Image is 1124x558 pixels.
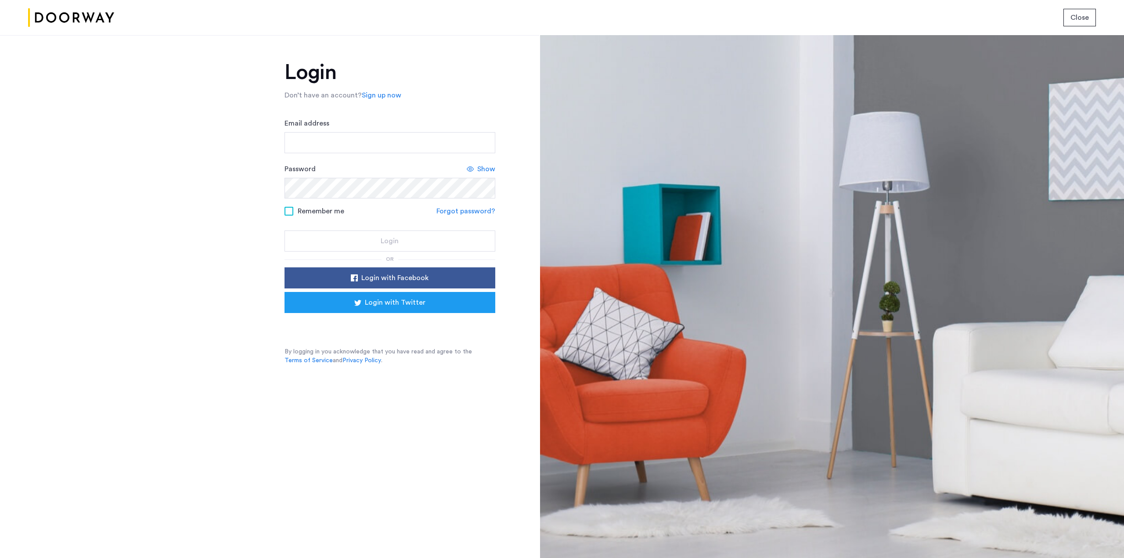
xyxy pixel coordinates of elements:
button: button [285,292,495,313]
span: Login with Twitter [365,297,425,308]
span: Login with Facebook [361,273,429,283]
span: Show [477,164,495,174]
span: Don’t have an account? [285,92,362,99]
button: button [285,267,495,288]
a: Sign up now [362,90,401,101]
iframe: Sign in with Google Button [298,316,482,335]
button: button [285,230,495,252]
label: Email address [285,118,329,129]
span: Remember me [298,206,344,216]
a: Forgot password? [436,206,495,216]
h1: Login [285,62,495,83]
button: button [1063,9,1096,26]
img: logo [28,1,114,34]
a: Privacy Policy [342,356,381,365]
span: or [386,256,394,262]
span: Close [1070,12,1089,23]
label: Password [285,164,316,174]
p: By logging in you acknowledge that you have read and agree to the and . [285,347,495,365]
span: Login [381,236,399,246]
a: Terms of Service [285,356,333,365]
